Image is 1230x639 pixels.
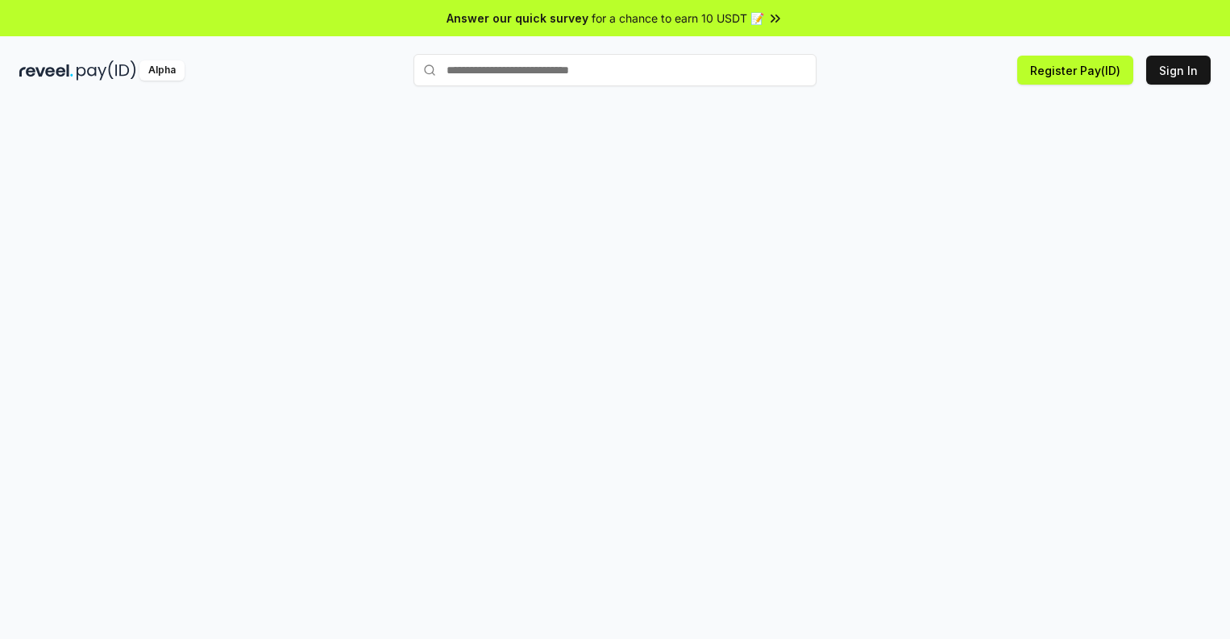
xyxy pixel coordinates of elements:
[19,60,73,81] img: reveel_dark
[139,60,185,81] div: Alpha
[77,60,136,81] img: pay_id
[592,10,764,27] span: for a chance to earn 10 USDT 📝
[1017,56,1133,85] button: Register Pay(ID)
[1146,56,1211,85] button: Sign In
[447,10,588,27] span: Answer our quick survey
